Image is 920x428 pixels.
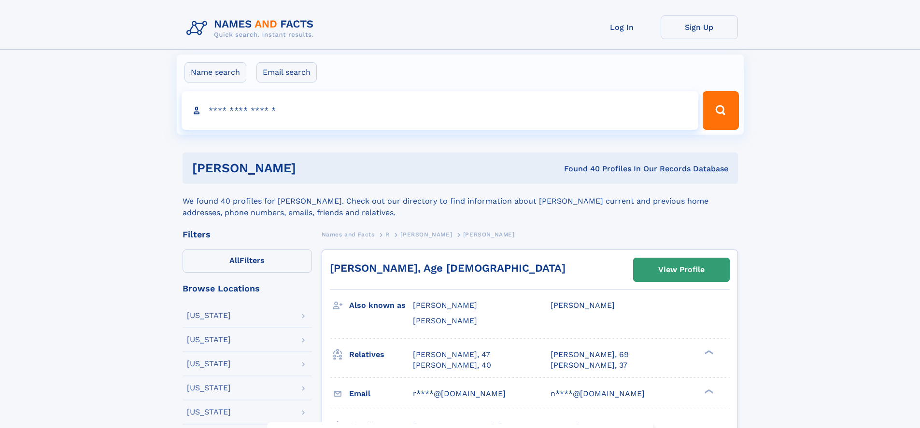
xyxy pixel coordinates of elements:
label: Email search [256,62,317,83]
a: Log In [583,15,661,39]
span: [PERSON_NAME] [400,231,452,238]
input: search input [182,91,699,130]
h1: [PERSON_NAME] [192,162,430,174]
button: Search Button [703,91,738,130]
span: [PERSON_NAME] [551,301,615,310]
div: [US_STATE] [187,336,231,344]
img: Logo Names and Facts [183,15,322,41]
label: Filters [183,249,312,273]
h3: Relatives [349,346,413,363]
div: [US_STATE] [187,384,231,392]
div: ❯ [702,388,714,394]
span: R [385,231,390,238]
div: [US_STATE] [187,408,231,416]
h3: Email [349,386,413,402]
div: Filters [183,230,312,239]
a: [PERSON_NAME], 47 [413,349,490,360]
label: Name search [184,62,246,83]
a: [PERSON_NAME] [400,228,452,240]
div: View Profile [658,259,705,281]
a: [PERSON_NAME], 69 [551,349,629,360]
div: We found 40 profiles for [PERSON_NAME]. Check out our directory to find information about [PERSON... [183,184,738,219]
a: Sign Up [661,15,738,39]
span: [PERSON_NAME] [413,316,477,325]
span: [PERSON_NAME] [413,301,477,310]
div: [US_STATE] [187,312,231,319]
a: [PERSON_NAME], 37 [551,360,627,371]
a: [PERSON_NAME], 40 [413,360,491,371]
div: Found 40 Profiles In Our Records Database [430,164,728,174]
a: [PERSON_NAME], Age [DEMOGRAPHIC_DATA] [330,262,566,274]
div: [US_STATE] [187,360,231,368]
span: [PERSON_NAME] [463,231,515,238]
a: Names and Facts [322,228,375,240]
h3: Also known as [349,297,413,314]
a: R [385,228,390,240]
span: All [229,256,240,265]
div: ❯ [702,349,714,355]
a: View Profile [634,258,729,281]
div: Browse Locations [183,284,312,293]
